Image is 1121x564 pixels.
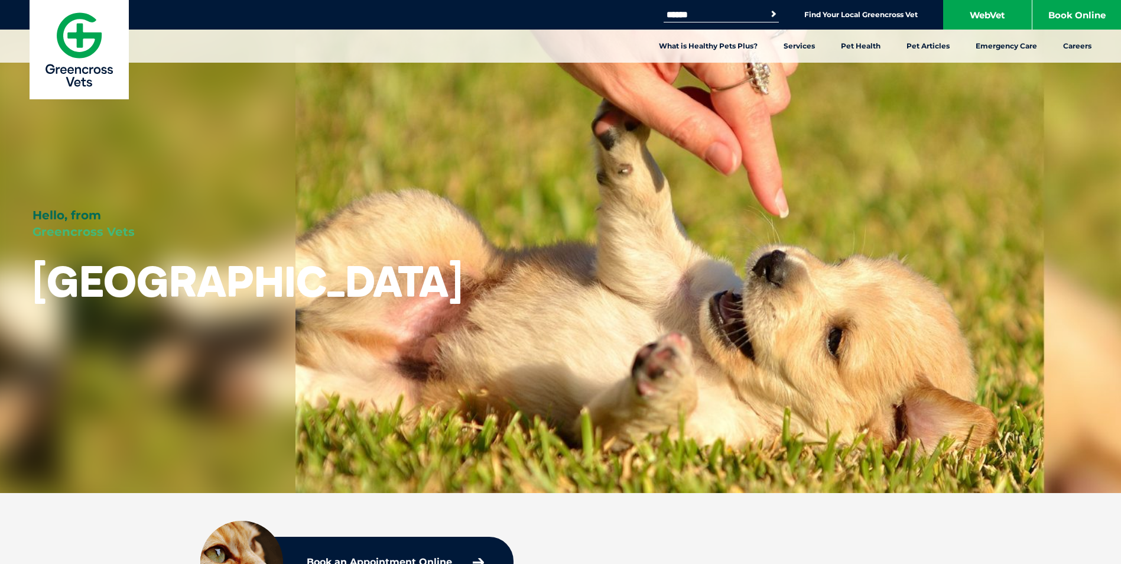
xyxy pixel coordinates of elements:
a: Emergency Care [963,30,1050,63]
span: Greencross Vets [33,225,135,239]
a: Services [771,30,828,63]
span: Hello, from [33,208,101,222]
a: Pet Articles [893,30,963,63]
h1: [GEOGRAPHIC_DATA] [33,258,463,304]
a: Find Your Local Greencross Vet [804,10,918,20]
a: Careers [1050,30,1104,63]
a: What is Healthy Pets Plus? [646,30,771,63]
a: Pet Health [828,30,893,63]
button: Search [768,8,779,20]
